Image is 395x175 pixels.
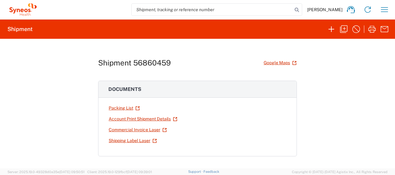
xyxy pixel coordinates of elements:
a: Feedback [203,170,219,173]
a: Google Maps [263,57,297,68]
h1: Shipment 56860459 [98,58,171,67]
span: Documents [108,86,141,92]
h2: Shipment [7,25,33,33]
a: Packing List [108,103,140,114]
a: Commercial Invoice Laser [108,124,167,135]
span: [PERSON_NAME] [307,7,343,12]
span: Server: 2025.19.0-49328d0a35e [7,170,84,174]
span: [DATE] 09:39:01 [127,170,152,174]
a: Shipping Label Laser [108,135,157,146]
input: Shipment, tracking or reference number [132,4,293,16]
a: Account Print Shipment Details [108,114,178,124]
span: Copyright © [DATE]-[DATE] Agistix Inc., All Rights Reserved [292,169,388,175]
span: Client: 2025.19.0-129fbcf [87,170,152,174]
a: Support [188,170,204,173]
span: [DATE] 09:50:51 [59,170,84,174]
